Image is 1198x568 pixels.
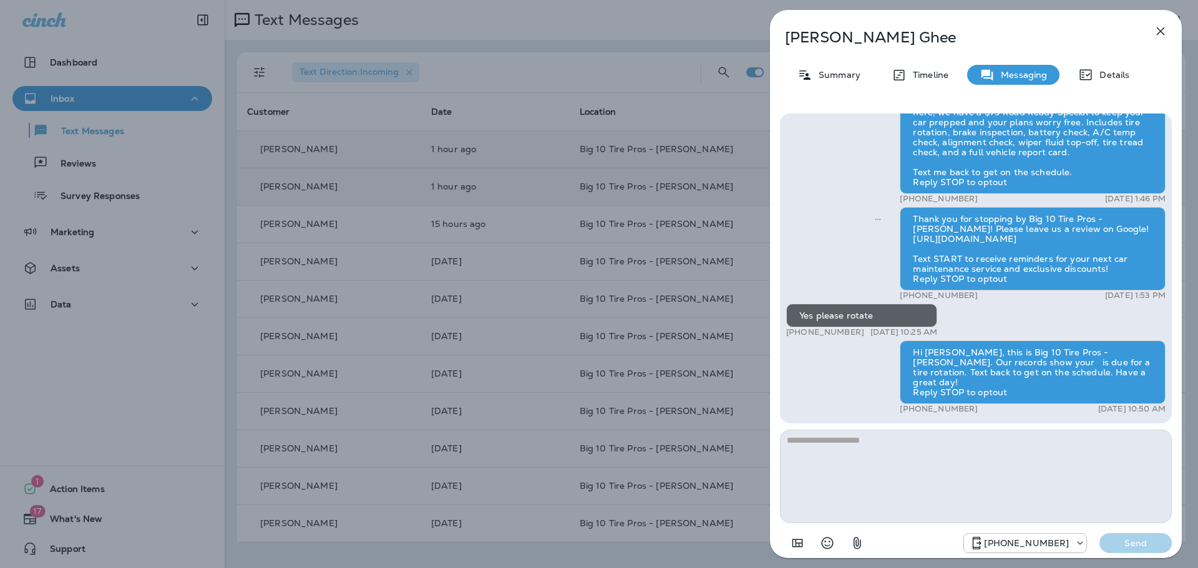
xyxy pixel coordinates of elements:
div: +1 (601) 808-4206 [964,536,1086,551]
p: Summary [812,70,860,80]
p: Messaging [995,70,1047,80]
p: [DATE] 10:25 AM [870,327,937,337]
p: [DATE] 10:50 AM [1098,404,1166,414]
p: [PHONE_NUMBER] [900,194,978,204]
button: Add in a premade template [785,531,810,556]
p: Details [1093,70,1129,80]
div: Hi [PERSON_NAME], this is Big 10 Tire Pros - [PERSON_NAME]. Our records show your is due for a ti... [900,340,1166,404]
p: [PHONE_NUMBER] [786,327,864,337]
p: [DATE] 1:46 PM [1105,194,1166,204]
p: [PHONE_NUMBER] [984,538,1069,548]
div: Hi [PERSON_NAME], this is [PERSON_NAME] from Big 10 Tire Pros - [PERSON_NAME]. Summer heat is her... [900,63,1166,194]
p: [DATE] 1:53 PM [1105,291,1166,301]
p: [PHONE_NUMBER] [900,291,978,301]
div: Thank you for stopping by Big 10 Tire Pros - [PERSON_NAME]! Please leave us a review on Google! [... [900,207,1166,291]
span: Sent [875,213,881,224]
button: Select an emoji [815,531,840,556]
p: Timeline [907,70,948,80]
p: [PHONE_NUMBER] [900,404,978,414]
p: [PERSON_NAME] Ghee [785,29,1126,46]
div: Yes please rotate [786,304,937,327]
